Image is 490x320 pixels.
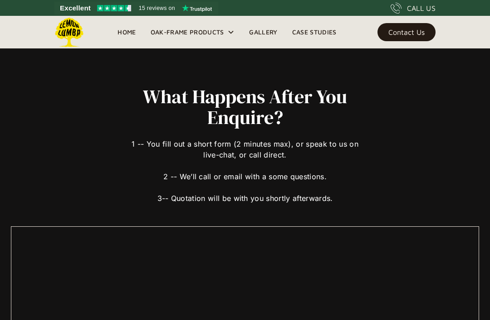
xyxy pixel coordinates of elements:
div: Oak-Frame Products [151,27,224,38]
a: CALL US [391,3,436,14]
div: Contact Us [388,29,425,35]
a: Home [110,25,143,39]
iframe: chat widget [434,263,490,306]
div: Oak-Frame Products [143,16,242,48]
a: See Lemon Lumba reviews on Trustpilot [54,2,218,14]
span: Excellent [60,3,91,14]
img: Trustpilot 4.5 stars [97,5,131,11]
a: Gallery [242,25,284,39]
span: 15 reviews on [139,3,175,14]
h2: What Happens After You Enquire? [128,86,362,128]
img: Trustpilot logo [182,5,212,12]
a: Case Studies [285,25,344,39]
div: CALL US [407,3,436,14]
div: 1 -- You fill out a short form (2 minutes max), or speak to us on live-chat, or call direct. 2 --... [128,128,362,204]
a: Contact Us [377,23,436,41]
